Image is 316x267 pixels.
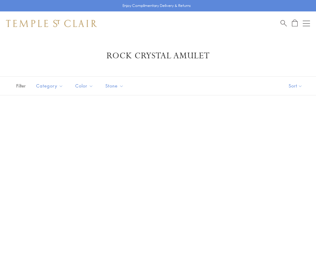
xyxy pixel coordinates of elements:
[303,20,310,27] button: Open navigation
[102,82,128,90] span: Stone
[122,3,191,9] p: Enjoy Complimentary Delivery & Returns
[275,77,316,95] button: Show sort by
[6,20,97,27] img: Temple St. Clair
[72,82,98,90] span: Color
[15,51,301,61] h1: Rock Crystal Amulet
[292,20,298,27] a: Open Shopping Bag
[32,79,68,93] button: Category
[33,82,68,90] span: Category
[101,79,128,93] button: Stone
[71,79,98,93] button: Color
[280,20,287,27] a: Search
